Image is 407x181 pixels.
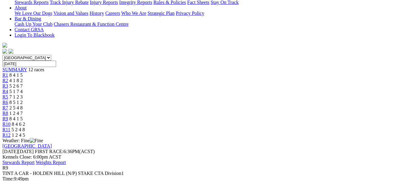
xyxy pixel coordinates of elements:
[2,111,8,116] a: R8
[2,127,10,132] a: R11
[2,72,8,78] a: R1
[9,100,23,105] span: 8 5 1 2
[2,149,34,154] span: [DATE]
[9,89,23,94] span: 5 1 7 4
[2,138,43,143] span: Weather: Fine
[2,67,27,72] a: SUMMARY
[2,154,405,160] div: Kennels Close: 6:00pm ACST
[36,160,66,165] a: Weights Report
[89,11,104,16] a: History
[2,89,8,94] a: R4
[15,27,44,32] a: Contact GRSA
[53,11,88,16] a: Vision and Values
[15,16,41,21] a: Bar & Dining
[121,11,146,16] a: Who We Are
[12,132,25,138] span: 1 2 4 5
[12,127,25,132] span: 5 2 4 8
[8,49,13,54] img: twitter.svg
[2,49,7,54] img: facebook.svg
[2,61,56,67] input: Select date
[105,11,120,16] a: Careers
[2,165,8,170] span: R9
[2,132,11,138] a: R12
[2,78,8,83] a: R2
[15,22,52,27] a: Cash Up Your Club
[9,72,23,78] span: 8 4 1 5
[9,94,23,99] span: 7 1 2 3
[176,11,204,16] a: Privacy Policy
[2,122,11,127] a: R10
[9,116,23,121] span: 8 4 1 5
[30,138,43,143] img: Fine
[2,143,52,149] a: [GEOGRAPHIC_DATA]
[15,5,27,10] a: About
[9,111,23,116] span: 1 2 4 7
[2,100,8,105] a: R6
[2,83,8,89] a: R3
[9,83,23,89] span: 5 2 6 7
[2,149,18,154] span: [DATE]
[15,11,52,16] a: We Love Our Dogs
[12,122,25,127] span: 8 4 6 2
[15,11,405,16] div: About
[54,22,128,27] a: Chasers Restaurant & Function Centre
[9,105,23,110] span: 2 5 4 8
[9,78,23,83] span: 4 1 8 2
[35,149,63,154] span: FIRST RACE:
[2,171,405,176] div: TINT A CAR - HOLDEN HILL (N/P) STAKE CTA Division1
[15,32,55,38] a: Login To Blackbook
[2,116,8,121] a: R9
[2,94,8,99] a: R5
[148,11,175,16] a: Strategic Plan
[2,105,8,110] a: R7
[2,160,35,165] a: Stewards Report
[15,22,405,27] div: Bar & Dining
[35,149,95,154] span: 6:36PM(ACST)
[28,67,44,72] span: 12 races
[2,43,7,48] img: logo-grsa-white.png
